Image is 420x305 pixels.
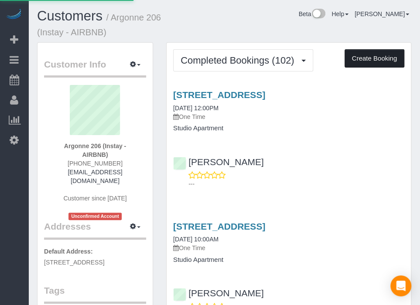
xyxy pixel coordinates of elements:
p: --- [188,180,404,188]
legend: Customer Info [44,58,146,78]
a: [DATE] 12:00PM [173,105,219,112]
p: One Time [173,112,404,121]
span: [STREET_ADDRESS] [44,259,104,266]
a: [PERSON_NAME] [173,288,264,298]
a: [STREET_ADDRESS] [173,90,265,100]
span: Unconfirmed Account [68,213,122,220]
a: [DATE] 10:00AM [173,236,219,243]
div: Open Intercom Messenger [390,275,411,296]
a: Help [331,10,348,17]
img: Automaid Logo [5,9,23,21]
a: [PERSON_NAME] [173,157,264,167]
a: [EMAIL_ADDRESS][DOMAIN_NAME] [68,169,122,184]
a: [STREET_ADDRESS] [173,221,265,231]
span: Completed Bookings (102) [181,55,298,66]
button: Completed Bookings (102) [173,49,313,71]
strong: Argonne 206 (Instay - AIRBNB) [64,142,126,158]
img: New interface [311,9,325,20]
span: [PHONE_NUMBER] [68,160,123,167]
a: Customers [37,8,102,24]
p: One Time [173,244,404,252]
button: Create Booking [345,49,404,68]
span: Customer since [DATE] [63,195,126,202]
h4: Studio Apartment [173,125,404,132]
label: Default Address: [44,247,93,256]
a: Beta [298,10,325,17]
a: [PERSON_NAME] [355,10,409,17]
legend: Tags [44,284,146,304]
h4: Studio Apartment [173,256,404,264]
